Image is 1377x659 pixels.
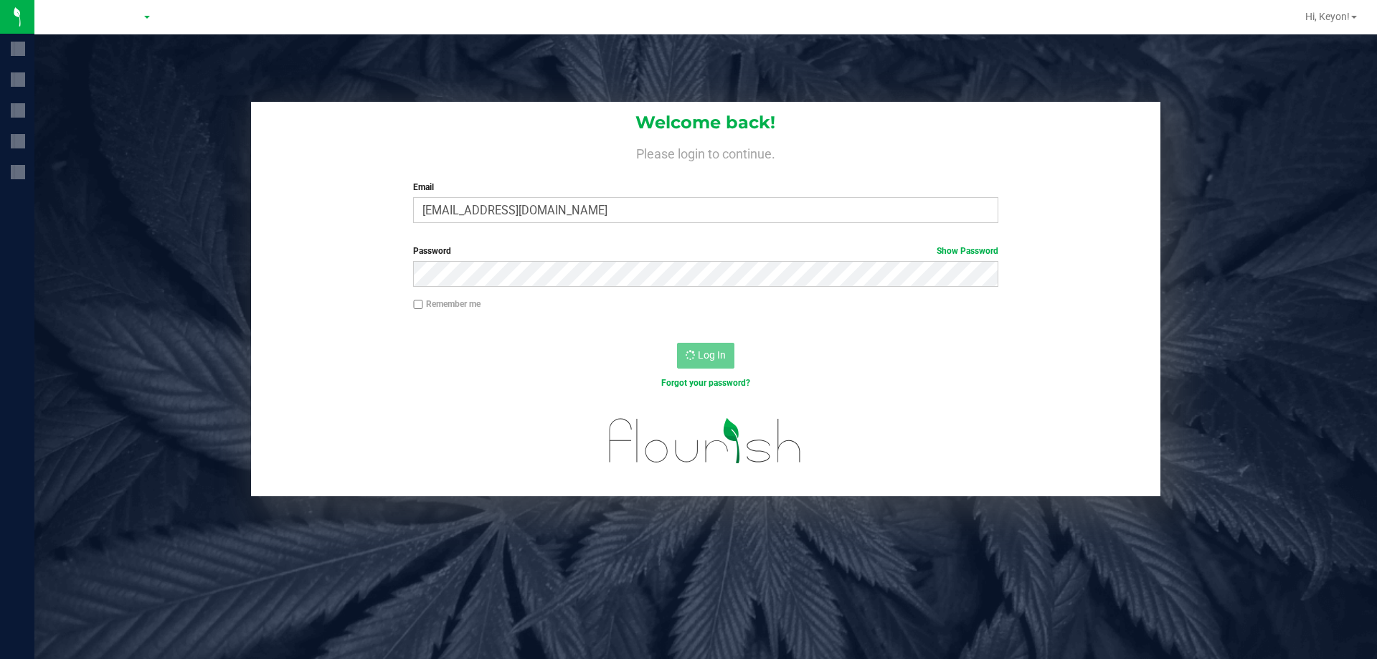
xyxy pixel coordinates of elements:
[698,349,726,361] span: Log In
[677,343,734,369] button: Log In
[251,143,1160,161] h4: Please login to continue.
[661,378,750,388] a: Forgot your password?
[413,246,451,256] span: Password
[413,181,998,194] label: Email
[1305,11,1350,22] span: Hi, Keyon!
[413,300,423,310] input: Remember me
[592,404,819,478] img: flourish_logo.svg
[937,246,998,256] a: Show Password
[251,113,1160,132] h1: Welcome back!
[413,298,481,310] label: Remember me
